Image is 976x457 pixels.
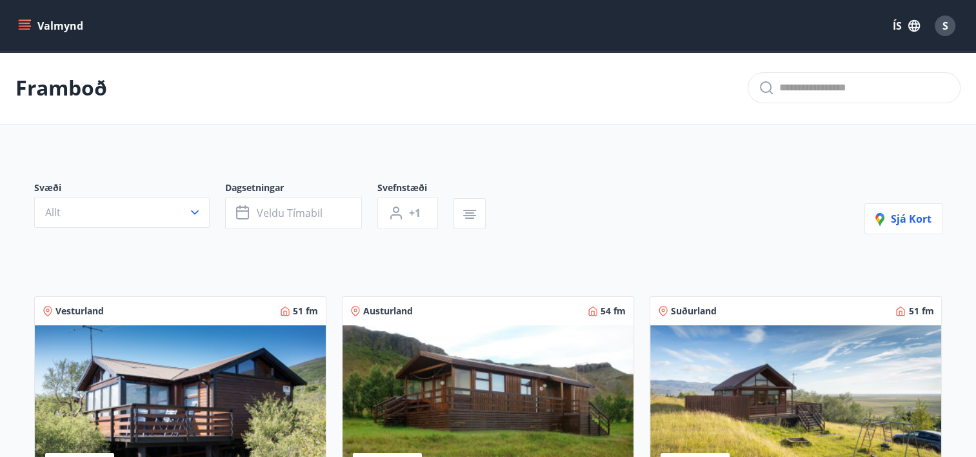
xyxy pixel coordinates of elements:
[377,197,438,229] button: +1
[671,305,717,318] span: Suðurland
[293,305,318,318] span: 51 fm
[257,206,323,220] span: Veldu tímabil
[942,19,948,33] span: S
[908,305,933,318] span: 51 fm
[377,181,453,197] span: Svefnstæði
[875,212,931,226] span: Sjá kort
[363,305,413,318] span: Austurland
[225,197,362,229] button: Veldu tímabil
[409,206,421,220] span: +1
[15,74,107,102] p: Framboð
[225,181,377,197] span: Dagsetningar
[886,14,927,37] button: ÍS
[45,205,61,219] span: Allt
[15,14,88,37] button: menu
[34,181,225,197] span: Svæði
[930,10,961,41] button: S
[864,203,942,234] button: Sjá kort
[34,197,210,228] button: Allt
[601,305,626,318] span: 54 fm
[55,305,104,318] span: Vesturland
